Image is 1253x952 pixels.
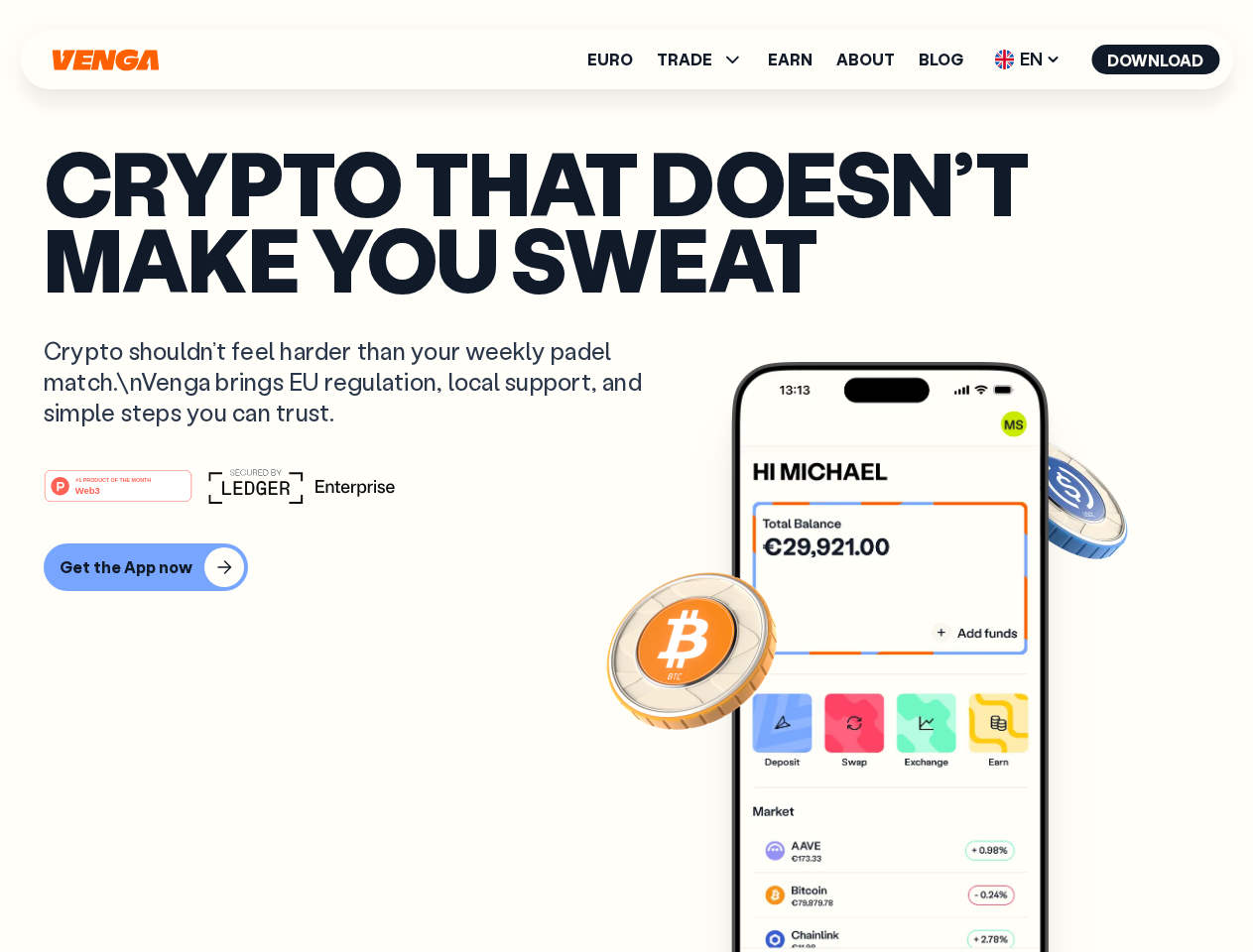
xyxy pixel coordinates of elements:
span: TRADE [657,52,712,67]
button: Download [1091,45,1219,74]
a: About [836,52,895,67]
p: Crypto shouldn’t feel harder than your weekly padel match.\nVenga brings EU regulation, local sup... [44,335,671,428]
img: Bitcoin [602,560,781,739]
span: EN [987,44,1067,75]
tspan: Web3 [75,484,100,495]
a: Earn [768,52,813,67]
a: Get the App now [44,543,1209,591]
svg: Home [50,49,161,71]
tspan: #1 PRODUCT OF THE MONTH [75,476,151,482]
a: #1 PRODUCT OF THE MONTHWeb3 [44,481,192,507]
p: Crypto that doesn’t make you sweat [44,144,1209,296]
a: Euro [587,52,633,67]
span: TRADE [657,48,744,71]
div: Get the App now [60,557,192,577]
a: Blog [919,52,963,67]
button: Get the App now [44,543,248,591]
img: flag-uk [994,50,1014,69]
img: USDC coin [989,426,1132,569]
